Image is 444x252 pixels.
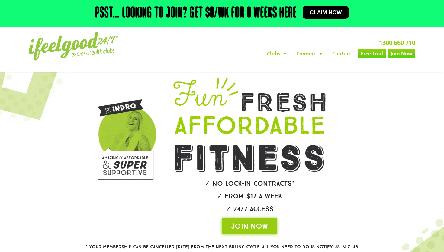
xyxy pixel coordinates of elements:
[388,49,415,58] a: Join Now
[156,193,343,200] h2: ✓ From $17 a week
[63,245,381,249] h2: * Your membership can be cancelled [DATE] from the next billing cycle. All you need to do is noti...
[262,49,291,58] a: Clubs
[310,10,342,15] span: Claim now
[358,49,386,58] a: Free Trial
[166,49,415,58] nav: Menu
[95,6,297,21] h2: Psst… Looking to join? Get $8/wk for 8 weeks here
[379,38,415,47] a: 1300 660 710
[291,49,327,58] a: Connect
[231,221,268,231] span: JOIN NOW
[156,180,343,187] h2: ✓ No lock-in contracts*
[222,218,277,234] a: JOIN NOW
[303,6,349,19] a: Claim now
[327,49,356,58] a: Contact
[156,206,343,212] h2: ✓ 24/7 Access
